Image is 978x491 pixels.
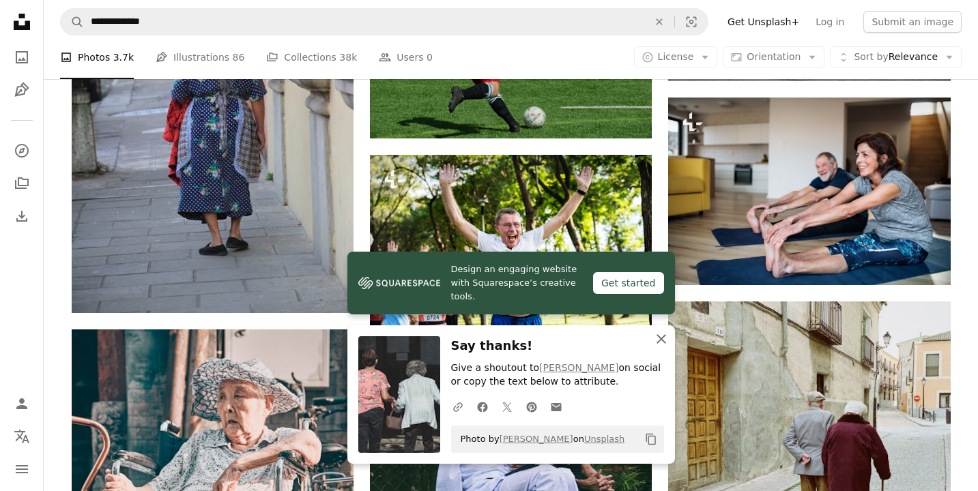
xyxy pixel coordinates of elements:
[830,46,962,68] button: Sort byRelevance
[379,35,433,79] a: Users 0
[8,44,35,71] a: Photos
[747,51,801,62] span: Orientation
[8,76,35,104] a: Illustrations
[495,393,519,420] a: Share on Twitter
[60,8,708,35] form: Find visuals sitewide
[863,11,962,33] button: Submit an image
[639,428,663,451] button: Copy to clipboard
[634,46,718,68] button: License
[668,185,950,197] a: A happy senior couple indoors at home, doing exercise on the floor.
[658,51,694,62] span: License
[584,434,624,444] a: Unsplash
[854,50,938,64] span: Relevance
[854,51,888,62] span: Sort by
[519,393,544,420] a: Share on Pinterest
[370,155,652,342] img: Happy senior running through the finish line
[539,362,618,373] a: [PERSON_NAME]
[347,252,675,314] a: Design an engaging website with Squarespace’s creative tools.Get started
[233,50,245,65] span: 86
[544,393,569,420] a: Share over email
[675,9,708,35] button: Visual search
[451,263,582,303] span: Design an engaging website with Squarespace’s creative tools.
[451,361,664,389] p: Give a shoutout to on social or copy the text below to attribute.
[8,8,35,38] a: Home — Unsplash
[593,272,664,294] div: Get started
[807,11,852,33] a: Log in
[370,242,652,254] a: Happy senior running through the finish line
[719,11,807,33] a: Get Unsplash+
[454,428,625,450] span: Photo by on
[500,434,573,444] a: [PERSON_NAME]
[427,50,433,65] span: 0
[8,203,35,230] a: Download History
[8,423,35,450] button: Language
[644,9,674,35] button: Clear
[8,456,35,483] button: Menu
[339,50,357,65] span: 38k
[8,170,35,197] a: Collections
[72,95,354,107] a: woman in red and black dress walking on sidewalk during daytime
[668,98,950,285] img: A happy senior couple indoors at home, doing exercise on the floor.
[8,137,35,164] a: Explore
[451,336,664,356] h3: Say thanks!
[668,429,950,441] a: man and woman walking near closed wooden door
[266,35,357,79] a: Collections 38k
[358,273,440,293] img: file-1606177908946-d1eed1cbe4f5image
[156,35,244,79] a: Illustrations 86
[8,390,35,417] a: Log in / Sign up
[61,9,84,35] button: Search Unsplash
[470,393,495,420] a: Share on Facebook
[723,46,824,68] button: Orientation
